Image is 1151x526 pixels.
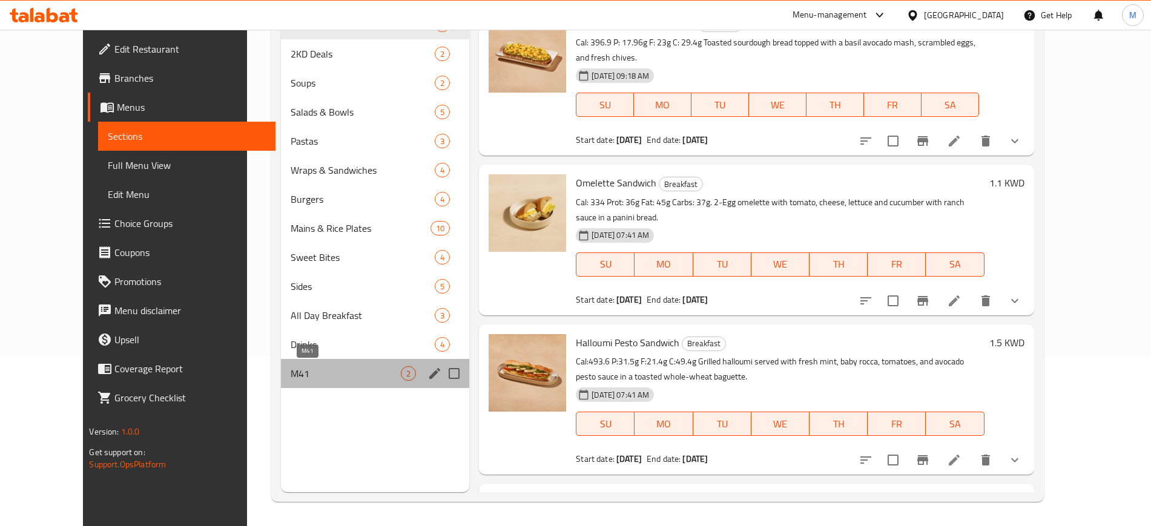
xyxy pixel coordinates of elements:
span: Soups [291,76,435,90]
a: Sections [98,122,275,151]
button: delete [971,445,1000,475]
b: [DATE] [682,451,708,467]
button: WE [751,252,810,277]
div: All Day Breakfast3 [281,301,469,330]
button: sort-choices [851,127,880,156]
span: TU [696,96,744,114]
button: Branch-specific-item [908,286,937,315]
div: items [435,250,450,265]
a: Coupons [88,238,275,267]
div: Sweet Bites4 [281,243,469,272]
button: SA [926,412,984,436]
span: MO [639,96,687,114]
img: Omelette Sandwich [489,174,566,252]
svg: Show Choices [1008,453,1022,467]
div: Drinks4 [281,330,469,359]
div: [GEOGRAPHIC_DATA] [924,8,1004,22]
span: Mains & Rice Plates [291,221,430,235]
span: Full Menu View [108,158,265,173]
div: Sweet Bites [291,250,435,265]
button: delete [971,286,1000,315]
span: TU [698,255,747,273]
span: 4 [435,252,449,263]
div: Breakfast [682,337,726,351]
p: Cal: 396.9 P: 17.96g F: 23g C: 29.4g Toasted sourdough bread topped with a basil avocado mash, sc... [576,35,978,65]
span: M41 [291,366,401,381]
button: show more [1000,445,1029,475]
button: sort-choices [851,445,880,475]
button: show more [1000,127,1029,156]
div: items [435,279,450,294]
span: Start date: [576,292,615,307]
span: Get support on: [89,444,145,460]
div: Soups2 [281,68,469,97]
span: WE [756,255,805,273]
span: SA [926,96,974,114]
button: TH [806,93,864,117]
button: delete [971,127,1000,156]
span: Version: [89,424,119,439]
span: Edit Menu [108,187,265,202]
span: Breakfast [659,177,702,191]
span: 3 [435,136,449,147]
span: Branches [114,71,265,85]
svg: Show Choices [1008,294,1022,308]
span: Salads & Bowls [291,105,435,119]
span: Menu disclaimer [114,303,265,318]
button: SU [576,93,634,117]
span: 10 [431,223,449,234]
button: WE [749,93,806,117]
span: Burgers [291,192,435,206]
div: Menu-management [793,8,867,22]
a: Upsell [88,325,275,354]
button: MO [634,93,691,117]
button: SU [576,412,635,436]
span: Breakfast [682,337,725,350]
b: [DATE] [616,132,642,148]
span: SU [581,415,630,433]
span: Sides [291,279,435,294]
span: 2KD Deals [291,47,435,61]
button: MO [635,252,693,277]
div: items [435,134,450,148]
a: Support.OpsPlatform [89,456,166,472]
a: Choice Groups [88,209,275,238]
div: Sides5 [281,272,469,301]
span: 2 [435,48,449,60]
button: SA [922,93,979,117]
button: TU [693,412,751,436]
div: 2KD Deals2 [281,39,469,68]
span: Omelette Sandwich [576,174,656,192]
span: Drinks [291,337,435,352]
button: FR [868,252,926,277]
span: 5 [435,107,449,118]
svg: Show Choices [1008,134,1022,148]
h6: 1.95 KWD [984,15,1024,32]
button: TU [693,252,751,277]
div: items [430,221,450,235]
b: [DATE] [616,292,642,307]
span: WE [754,96,802,114]
span: TU [698,415,747,433]
span: End date: [647,132,681,148]
div: Wraps & Sandwiches [291,163,435,177]
div: Wraps & Sandwiches4 [281,156,469,185]
nav: Menu sections [281,5,469,393]
button: sort-choices [851,286,880,315]
span: [DATE] 09:18 AM [587,70,654,82]
span: Coverage Report [114,361,265,376]
div: items [435,76,450,90]
span: SU [581,96,629,114]
button: SU [576,252,635,277]
span: 4 [435,165,449,176]
span: 3 [435,310,449,321]
span: All Day Breakfast [291,308,435,323]
button: FR [868,412,926,436]
span: TH [814,415,863,433]
span: MO [639,255,688,273]
p: Cal:493.6 P:31.5g F:21.4g C:49.4g Grilled halloumi served with fresh mint, baby rocca, tomatoes, ... [576,354,984,384]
